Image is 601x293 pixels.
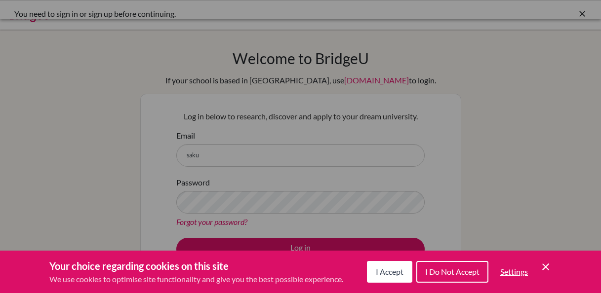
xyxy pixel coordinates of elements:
[49,258,343,273] h3: Your choice regarding cookies on this site
[492,262,536,282] button: Settings
[425,267,480,276] span: I Do Not Accept
[416,261,488,283] button: I Do Not Accept
[376,267,403,276] span: I Accept
[367,261,412,283] button: I Accept
[540,261,552,273] button: Save and close
[49,273,343,285] p: We use cookies to optimise site functionality and give you the best possible experience.
[500,267,528,276] span: Settings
